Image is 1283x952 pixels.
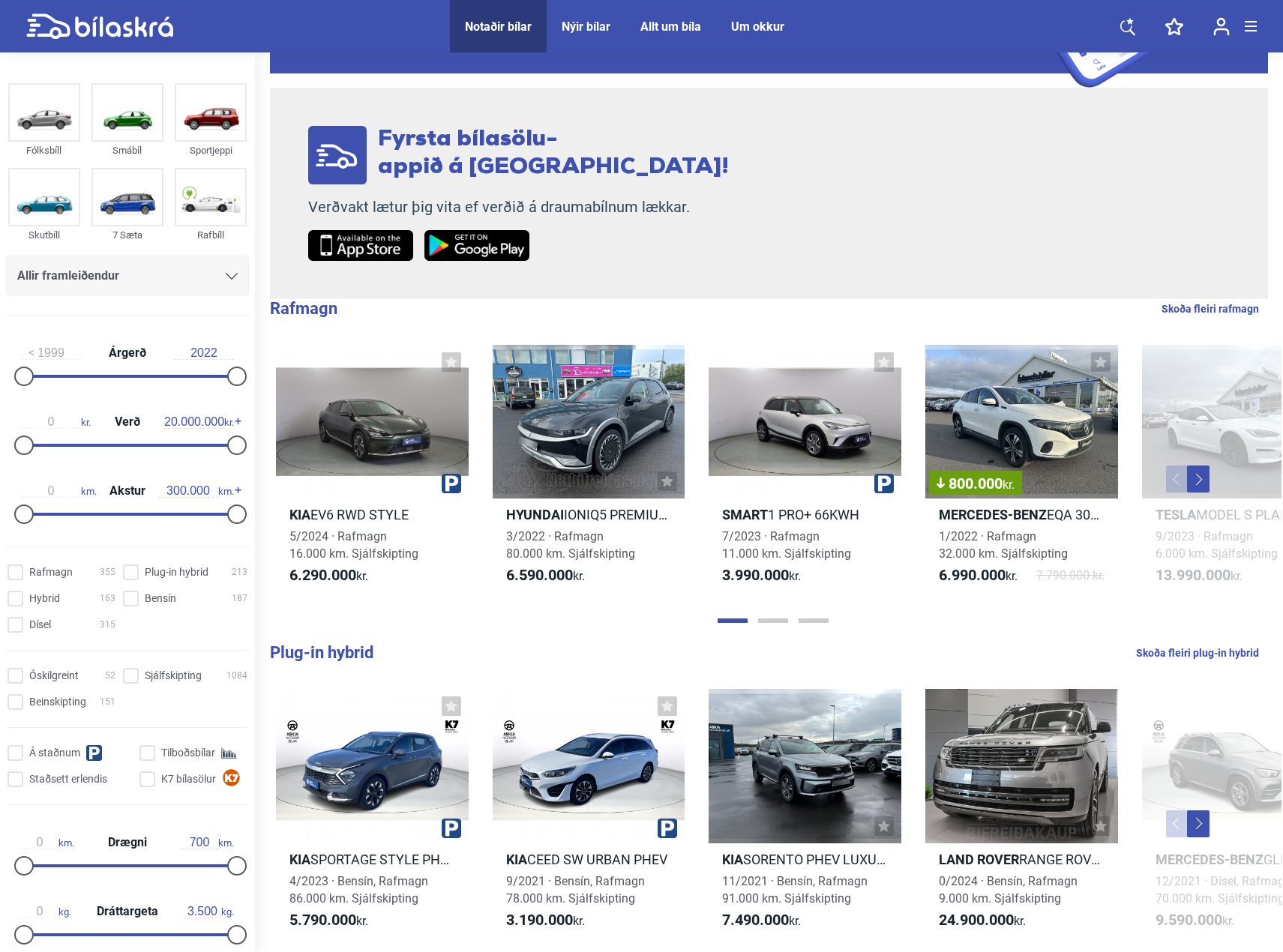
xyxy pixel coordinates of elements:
[29,771,107,787] span: Staðsett erlendis
[105,668,115,684] span: 52
[731,19,784,34] div: Um okkur
[722,874,868,906] span: 11/2021 · Bensín, Rafmagn 91.000 km. Sjálfskipting
[493,689,685,942] a: KiaCEED SW URBAN PHEV9/2021 · Bensín, Rafmagn78.000 km. Sjálfskipting3.190.000kr.
[506,912,585,930] span: kr.
[939,507,1047,522] b: Mercedes-Benz
[175,226,247,244] div: Rafbíll
[1156,529,1278,561] span: 9/2023 · Rafmagn 6.000 km. Sjálfskipting
[939,567,1018,585] span: kr.
[161,771,216,787] span: K7 bílasölur
[939,912,1026,930] span: kr.
[100,617,115,633] span: 315
[506,911,573,929] b: 3.190.000
[378,128,729,179] span: Fyrsta bílasölu- appið á [GEOGRAPHIC_DATA]!
[506,566,573,584] b: 6.590.000
[562,19,610,34] a: Nýir bílar
[161,745,215,761] span: Tilboðsbílar
[111,416,144,428] span: Verð
[100,564,115,580] span: 355
[21,905,71,918] span: kg.
[1136,643,1259,663] a: Skoða fleiri plug-in hybrid
[1187,810,1210,837] button: Next
[1166,810,1189,837] button: Previous
[925,851,1118,868] h2: RANGE ROVER SE P550E
[29,668,79,684] span: Óskilgreint
[722,911,789,929] b: 7.490.000
[939,911,1014,929] b: 24.900.000
[29,564,73,580] span: Rafmagn
[93,906,162,918] span: Dráttargeta
[925,506,1118,523] h2: EQA 300 4MATIC PROGRESSIVE
[8,142,80,159] div: Fólksbíll
[232,591,247,606] span: 187
[226,668,247,684] span: 1084
[145,591,176,606] span: Bensín
[21,836,74,849] span: km.
[1213,17,1230,36] img: user-login.svg
[184,905,234,918] span: kg.
[21,484,97,498] span: km.
[925,345,1118,598] a: 800.000kr.Mercedes-BenzEQA 300 4MATIC PROGRESSIVE1/2022 · Rafmagn32.000 km. Sjálfskipting6.990.00...
[21,415,91,429] span: kr.
[29,591,60,606] span: Hybrid
[722,507,768,522] b: Smart
[722,912,801,930] span: kr.
[709,506,901,523] h2: 1 PRO+ 66KWH
[289,507,310,522] b: Kia
[937,476,1015,491] span: 800.000
[289,874,428,906] span: 4/2023 · Bensín, Rafmagn 86.000 km. Sjálfskipting
[289,567,368,585] span: kr.
[17,265,119,286] span: Allir framleiðendur
[939,852,1019,867] b: Land Rover
[1156,567,1243,585] span: kr.
[158,484,234,498] span: km.
[91,226,163,244] div: 7 Sæta
[232,564,247,580] span: 213
[925,689,1118,942] a: Land RoverRANGE ROVER SE P550E0/2024 · Bensín, Rafmagn9.000 km. Sjálfskipting24.900.000kr.
[939,566,1006,584] b: 6.990.000
[289,911,356,929] b: 5.790.000
[1156,566,1231,584] b: 13.990.000
[722,567,801,585] span: kr.
[106,485,149,497] span: Akstur
[758,618,788,623] button: Page 2
[175,142,247,159] div: Sportjeppi
[289,912,368,930] span: kr.
[709,689,901,942] a: KiaSORENTO PHEV LUXURY PLUS11/2021 · Bensín, Rafmagn91.000 km. Sjálfskipting7.490.000kr.
[506,567,585,585] span: kr.
[104,837,151,849] span: Drægni
[640,19,701,34] a: Allt um bíla
[8,226,80,244] div: Skutbíll
[100,591,115,606] span: 163
[709,345,901,598] a: Smart1 PRO+ 66KWH7/2023 · Rafmagn11.000 km. Sjálfskipting3.990.000kr.
[939,874,1078,906] span: 0/2024 · Bensín, Rafmagn 9.000 km. Sjálfskipting
[506,852,527,867] b: Kia
[493,851,685,868] h2: CEED SW URBAN PHEV
[289,566,356,584] b: 6.290.000
[493,506,685,523] h2: IONIQ5 PREMIUM 73 KWH
[181,836,234,849] span: km.
[276,506,469,523] h2: EV6 RWD STYLE
[29,617,51,633] span: Dísel
[506,874,645,906] span: 9/2021 · Bensín, Rafmagn 78.000 km. Sjálfskipting
[100,694,115,710] span: 151
[465,19,532,34] a: Notaðir bílar
[1166,466,1189,492] button: Previous
[289,852,310,867] b: Kia
[145,668,202,684] span: Sjálfskipting
[722,566,789,584] b: 3.990.000
[1156,912,1234,930] span: kr.
[1036,567,1105,585] span: 7.790.000 kr.
[276,851,469,868] h2: SPORTAGE STYLE PHEV
[276,345,469,598] a: KiaEV6 RWD STYLE5/2024 · Rafmagn16.000 km. Sjálfskipting6.290.000kr.
[506,507,564,522] b: Hyundai
[308,198,729,217] p: Verðvakt lætur þig vita ef verðið á draumabílnum lækkar.
[270,643,373,662] b: Plug-in hybrid
[270,299,337,318] b: Rafmagn
[1003,477,1015,492] span: kr.
[91,142,163,159] div: Smábíl
[1156,507,1196,522] b: Tesla
[105,347,150,359] span: Árgerð
[709,851,901,868] h2: SORENTO PHEV LUXURY PLUS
